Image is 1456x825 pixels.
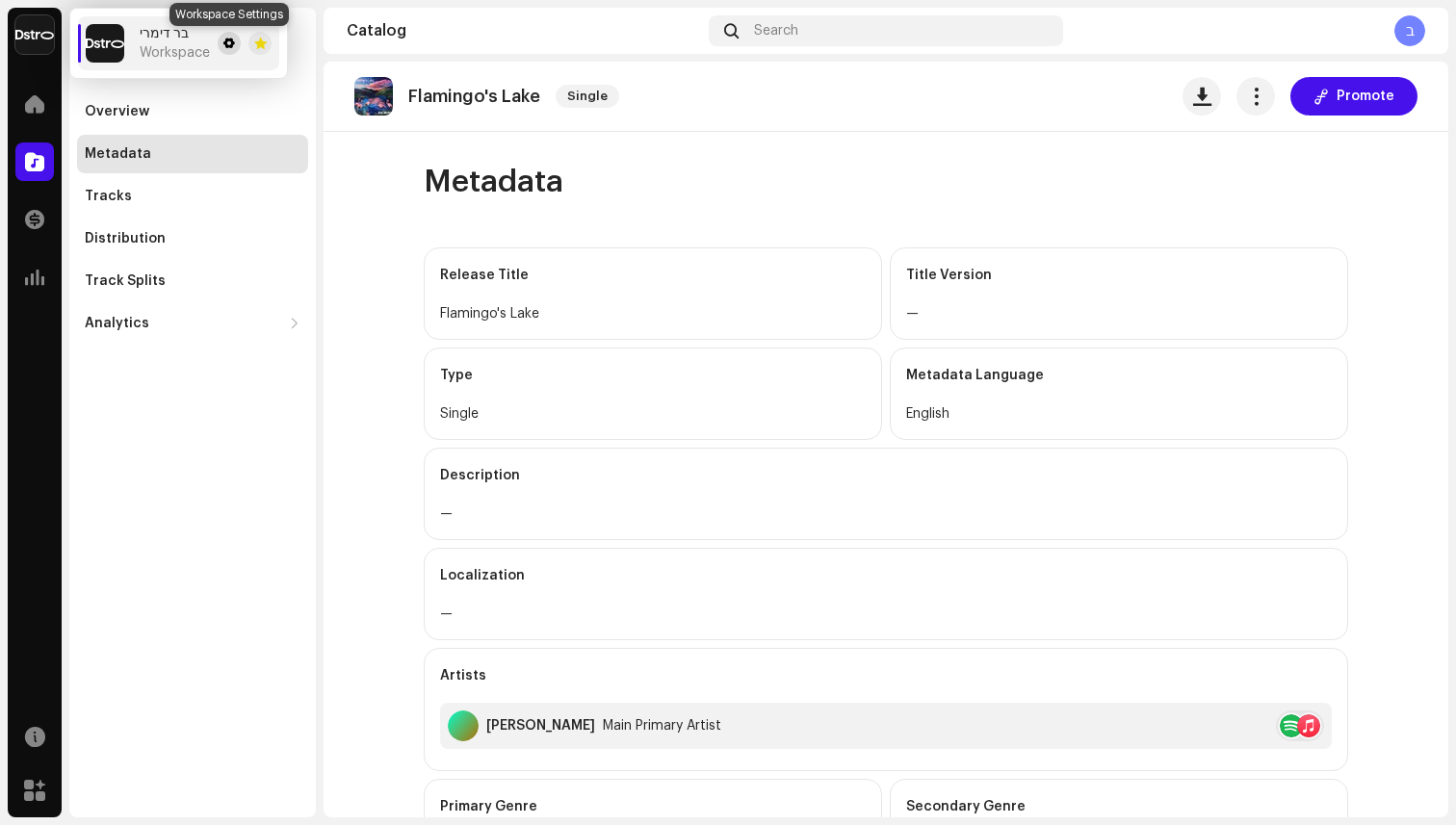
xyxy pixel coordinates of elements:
div: — [440,603,1332,626]
div: — [440,503,1332,526]
img: a754eb8e-f922-4056-8001-d1d15cdf72ef [86,24,124,63]
div: Distribution [85,231,166,246]
re-m-nav-dropdown: Analytics [77,304,308,343]
re-m-nav-item: Overview [77,92,308,131]
div: Flamingo's Lake [440,302,866,325]
div: Tracks [85,189,132,204]
div: Metadata Language [906,348,1332,402]
div: Catalog [347,23,701,39]
span: Metadata [424,163,563,201]
div: ב [1394,15,1425,46]
div: Release Title [440,248,866,302]
div: Single [440,402,866,425]
span: Workspace [140,45,210,61]
div: Type [440,348,866,402]
p: Flamingo's Lake [408,87,540,107]
div: — [906,302,1332,325]
div: [PERSON_NAME] [486,718,595,734]
div: Track Splits [85,273,166,289]
re-m-nav-item: Tracks [77,177,308,216]
div: English [906,402,1332,425]
div: Overview [85,104,149,119]
img: 6c35f30f-278d-430f-aa30-c2c7ec94a6e8 [354,77,393,116]
div: Analytics [85,316,149,331]
re-m-nav-item: Track Splits [77,262,308,300]
re-m-nav-item: Metadata [77,135,308,173]
img: a754eb8e-f922-4056-8001-d1d15cdf72ef [15,15,54,54]
div: Artists [440,649,1332,703]
span: Single [556,85,619,108]
div: Title Version [906,248,1332,302]
div: Description [440,449,1332,503]
button: Promote [1290,77,1417,116]
span: Promote [1337,77,1394,116]
div: Main Primary Artist [603,718,721,734]
span: בר דימרי [140,26,189,41]
div: Localization [440,549,1332,603]
re-m-nav-item: Distribution [77,219,308,258]
div: Metadata [85,146,151,162]
span: Search [754,23,798,39]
